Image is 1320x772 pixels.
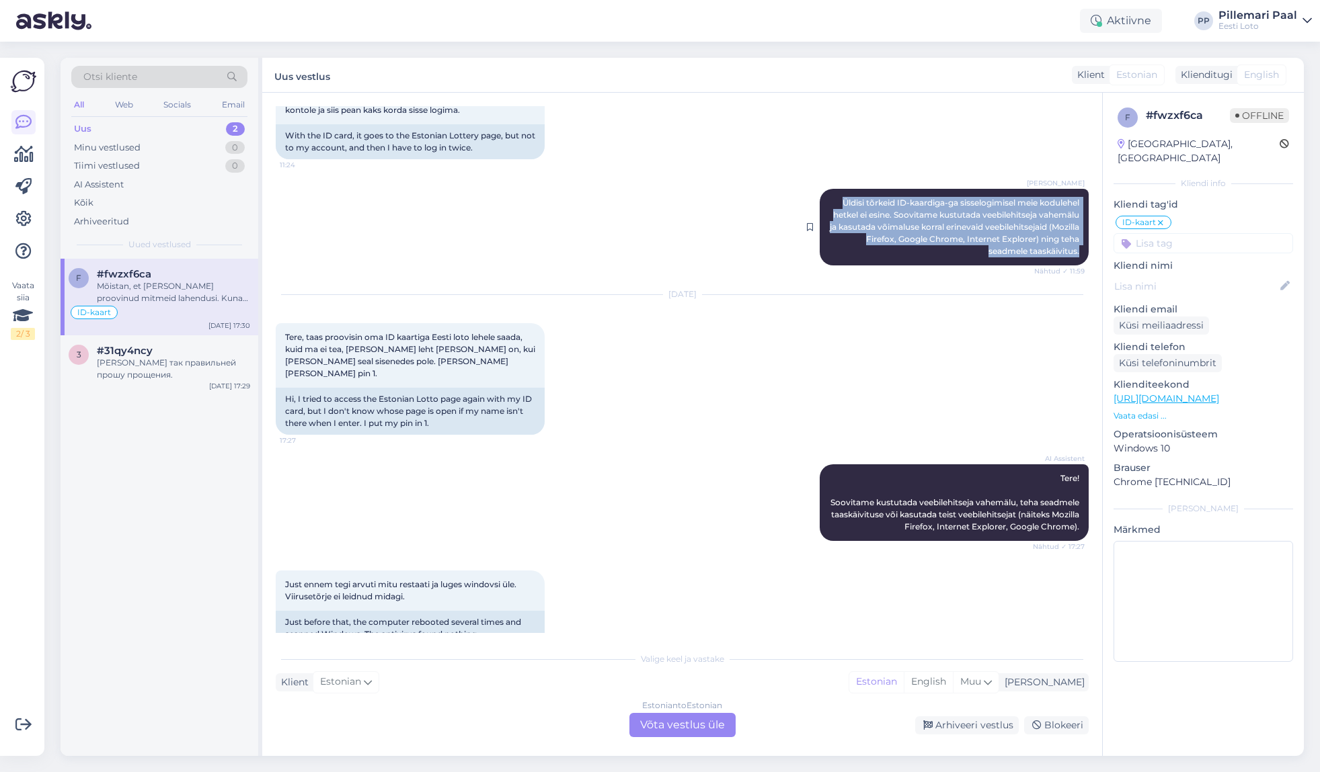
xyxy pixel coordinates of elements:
span: ID-kaart [77,308,111,316]
span: Offline [1230,108,1289,123]
div: # fwzxf6ca [1146,108,1230,124]
input: Lisa nimi [1114,279,1278,294]
div: Estonian to Estonian [642,699,722,712]
div: [DATE] 17:29 [209,381,250,391]
span: Tere, taas proovisin oma ID kaartiga Eesti loto lehele saada, kuid ma ei tea, [PERSON_NAME] leht ... [285,332,537,378]
span: f [1125,112,1130,122]
div: 0 [225,159,245,173]
span: 3 [77,349,81,359]
p: Brauser [1114,461,1293,475]
div: Uus [74,122,91,136]
div: Kõik [74,196,93,210]
span: [PERSON_NAME] [1027,178,1085,188]
div: All [71,96,87,114]
div: [PERSON_NAME] [999,675,1085,689]
div: Eesti Loto [1218,21,1297,32]
div: Email [219,96,247,114]
div: Kliendi info [1114,177,1293,189]
div: Pillemari Paal [1218,10,1297,21]
div: Socials [161,96,194,114]
p: Windows 10 [1114,441,1293,456]
div: English [904,672,953,692]
span: Estonian [1116,68,1157,82]
p: Operatsioonisüsteem [1114,427,1293,441]
span: f [76,273,81,283]
div: Klient [1072,68,1105,82]
a: [URL][DOMAIN_NAME] [1114,392,1219,404]
img: Askly Logo [11,69,36,94]
div: Küsi meiliaadressi [1114,316,1209,335]
span: Nähtud ✓ 11:59 [1034,266,1085,276]
p: Kliendi telefon [1114,340,1293,354]
span: ID-kaart [1122,218,1156,226]
span: English [1244,68,1279,82]
div: Klienditugi [1175,68,1233,82]
span: Otsi kliente [83,70,137,84]
div: 0 [225,141,245,155]
div: Võta vestlus üle [629,713,736,737]
a: Pillemari PaalEesti Loto [1218,10,1312,32]
div: 2 / 3 [11,328,35,340]
div: Just before that, the computer rebooted several times and scanned Windows. The antivirus found no... [276,611,545,646]
div: [DATE] [276,288,1089,300]
span: Üldisi tõrkeid ID-kaardiga-ga sisselogimisel meie kodulehel hetkel ei esine. Soovitame kustutada ... [830,198,1081,256]
label: Uus vestlus [274,66,330,84]
div: With the ID card, it goes to the Estonian Lottery page, but not to my account, and then I have to... [276,124,545,159]
span: 11:24 [280,160,330,170]
p: Kliendi tag'id [1114,198,1293,212]
div: [GEOGRAPHIC_DATA], [GEOGRAPHIC_DATA] [1118,137,1280,165]
span: Tere! Soovitame kustutada veebilehitseja vahemälu, teha seadmele taaskäivituse või kasutada teist... [830,473,1081,531]
div: Arhiveeritud [74,215,129,228]
div: Estonian [849,672,904,692]
div: Tiimi vestlused [74,159,140,173]
input: Lisa tag [1114,233,1293,253]
span: #fwzxf6ca [97,268,151,280]
p: Kliendi nimi [1114,259,1293,273]
span: #31qy4ncy [97,345,153,357]
div: Blokeeri [1024,716,1089,734]
div: Hi, I tried to access the Estonian Lotto page again with my ID card, but I don't know whose page ... [276,388,545,435]
p: Kliendi email [1114,302,1293,316]
span: 17:27 [280,435,330,445]
p: Klienditeekond [1114,378,1293,392]
div: [DATE] 17:30 [208,320,250,331]
div: Küsi telefoninumbrit [1114,354,1222,372]
div: 2 [226,122,245,136]
div: Valige keel ja vastake [276,653,1089,665]
div: Vaata siia [11,280,35,340]
span: Nähtud ✓ 17:27 [1033,542,1085,552]
div: Minu vestlused [74,141,141,155]
div: [PERSON_NAME] [1114,503,1293,515]
p: Vaata edasi ... [1114,410,1293,422]
span: AI Assistent [1034,454,1085,464]
p: Märkmed [1114,523,1293,537]
div: PP [1194,11,1213,30]
span: Muu [960,675,981,687]
div: Mõistan, et [PERSON_NAME] proovinud mitmeid lahendusi. Kuna probleem püsib ja ID-kaardiga sisselo... [97,280,250,304]
span: Just ennem tegi arvuti mitu restaati ja luges windovsi üle. Viirusetõrje ei leidnud midagi. [285,579,518,601]
div: Web [112,96,136,114]
div: [PERSON_NAME] так правильней прошу прощения. [97,357,250,381]
p: Chrome [TECHNICAL_ID] [1114,475,1293,489]
span: Uued vestlused [128,239,191,251]
div: Aktiivne [1080,9,1162,33]
div: Klient [276,675,309,689]
div: AI Assistent [74,178,124,191]
div: Arhiveeri vestlus [915,716,1019,734]
span: Estonian [320,675,361,689]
